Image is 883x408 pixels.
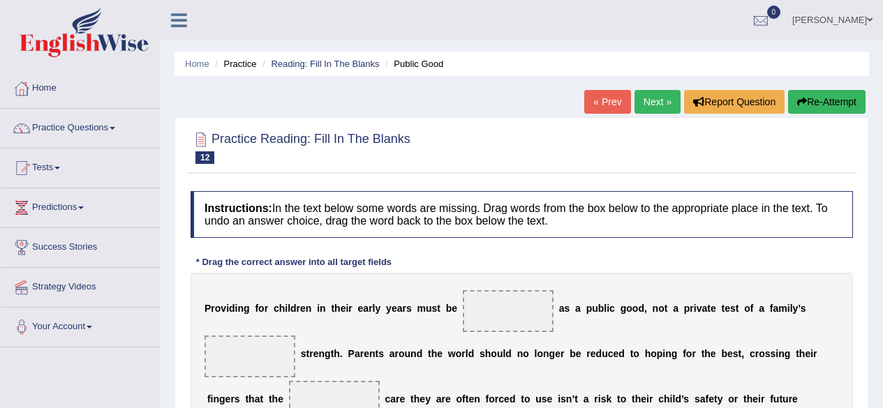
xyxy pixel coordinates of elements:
b: g [549,348,556,359]
b: i [810,348,813,359]
b: n [778,348,785,359]
b: i [211,393,214,405]
li: Practice [212,57,256,70]
b: r [761,393,764,405]
b: i [317,303,320,314]
b: p [586,303,593,314]
b: a [773,303,779,314]
b: t [375,348,378,359]
b: r [309,348,313,359]
b: e [725,303,730,314]
b: e [468,393,474,405]
b: e [341,303,346,314]
b: h [279,303,285,314]
b: t [428,348,431,359]
b: e [708,393,714,405]
b: p [657,348,663,359]
b: b [598,303,604,314]
b: s [683,393,689,405]
b: r [369,303,372,314]
b: t [779,393,782,405]
b: e [727,348,733,359]
b: e [614,348,619,359]
b: t [722,303,725,314]
button: Re-Attempt [788,90,866,114]
b: c [609,303,615,314]
b: Instructions: [205,202,272,214]
b: i [285,303,288,314]
b: h [645,348,651,359]
b: d [596,348,602,359]
b: c [608,348,614,359]
b: n [665,348,671,359]
button: Report Question [684,90,785,114]
b: o [626,303,632,314]
b: l [672,393,675,405]
b: n [410,348,417,359]
b: d [618,348,625,359]
b: i [598,393,601,405]
b: t [260,393,263,405]
b: e [752,393,758,405]
b: s [771,348,776,359]
span: Drop target [463,290,554,332]
b: o [686,348,692,359]
b: e [445,393,451,405]
b: f [486,393,489,405]
b: r [586,348,590,359]
b: t [466,393,469,405]
b: r [265,303,268,314]
b: a [700,393,706,405]
b: s [480,348,485,359]
b: o [489,393,495,405]
b: r [755,348,759,359]
b: g [785,348,791,359]
b: n [566,393,572,405]
b: f [705,393,708,405]
b: ’ [681,393,683,405]
b: o [621,393,627,405]
b: l [288,303,290,314]
b: e [805,348,810,359]
b: e [555,348,561,359]
a: Home [1,69,160,104]
b: d [510,393,516,405]
b: u [773,393,780,405]
b: o [399,348,405,359]
b: o [215,303,221,314]
b: r [402,303,406,314]
b: h [704,348,711,359]
b: . [340,348,343,359]
b: o [456,348,462,359]
b: t [630,348,634,359]
b: t [632,393,635,405]
b: s [730,303,736,314]
b: e [358,303,364,314]
b: o [537,348,543,359]
b: , [741,348,744,359]
h2: Practice Reading: Fill In The Blanks [191,129,410,164]
b: e [711,303,716,314]
b: t [331,303,334,314]
b: f [462,393,466,405]
b: t [245,393,248,405]
b: e [576,348,581,359]
b: f [770,303,773,314]
b: a [255,393,260,405]
b: l [466,348,468,359]
b: d [638,303,644,314]
b: a [559,303,565,314]
b: o [258,303,265,314]
b: l [373,303,376,314]
b: s [542,393,547,405]
b: t [306,348,310,359]
b: s [432,303,438,314]
b: i [670,393,673,405]
b: r [442,393,445,405]
b: h [747,393,753,405]
b: f [770,393,773,405]
b: e [452,303,457,314]
b: t [437,303,440,314]
b: h [414,393,420,405]
b: l [790,303,793,314]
